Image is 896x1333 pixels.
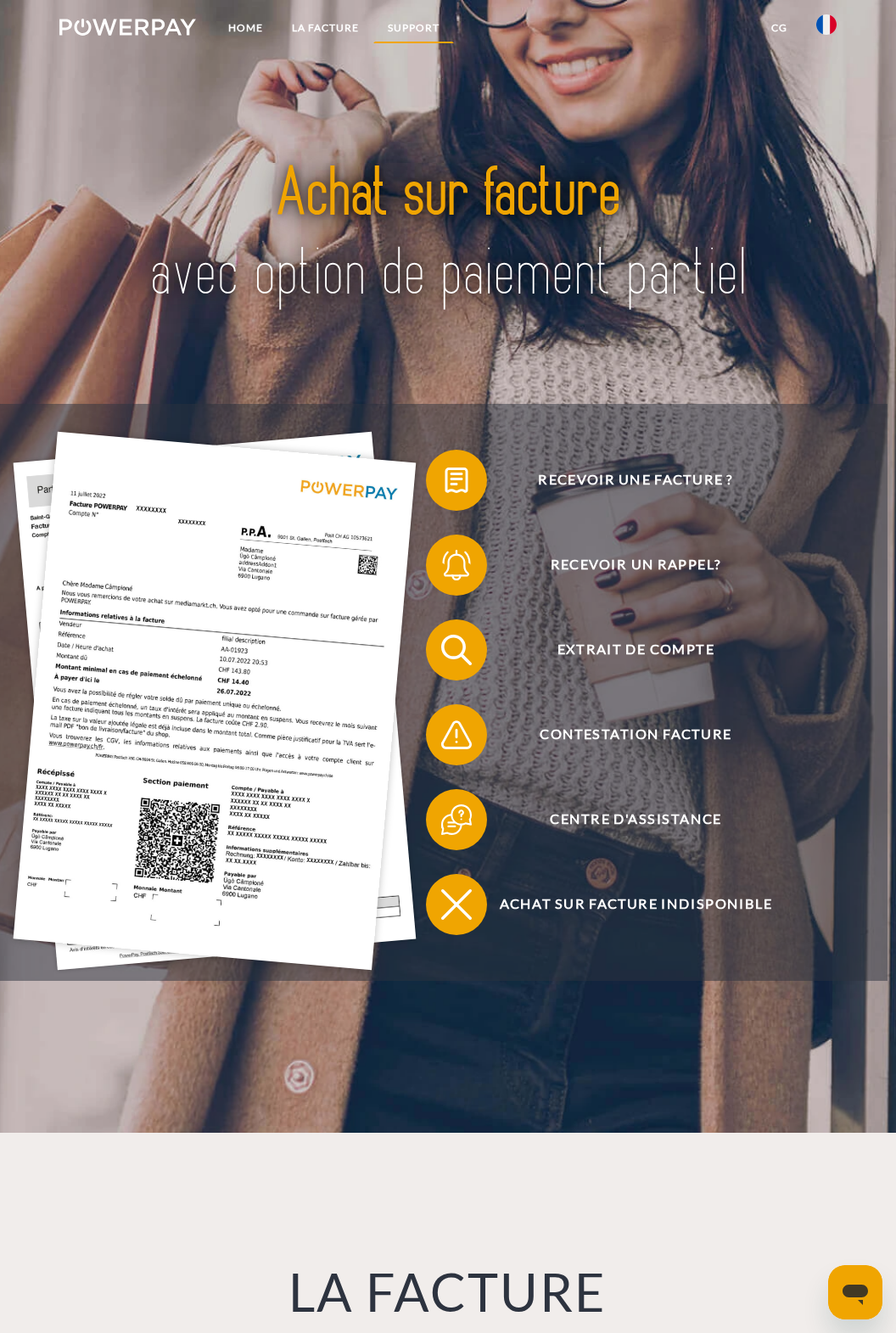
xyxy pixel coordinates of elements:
[449,450,823,511] span: Recevoir une facture ?
[426,704,823,765] button: Contestation Facture
[438,885,476,923] img: qb_close.svg
[404,446,845,514] a: Recevoir une facture ?
[438,461,476,499] img: qb_bill.svg
[449,874,823,935] span: Achat sur facture indisponible
[404,871,845,938] a: Achat sur facture indisponible
[449,789,823,850] span: Centre d'assistance
[438,800,476,838] img: qb_help.svg
[404,701,845,769] a: Contestation Facture
[277,13,373,43] a: LA FACTURE
[438,630,476,669] img: qb_search.svg
[14,432,417,971] img: single_invoice_powerpay_fr.jpg
[59,19,196,36] img: logo-powerpay-white.svg
[104,1260,793,1325] h1: LA FACTURE
[426,450,823,511] button: Recevoir une facture ?
[137,133,759,335] img: title-powerpay_fr.svg
[404,616,845,684] a: Extrait de compte
[828,1265,882,1319] iframe: Bouton de lancement de la fenêtre de messagerie
[426,874,823,935] button: Achat sur facture indisponible
[404,786,845,854] a: Centre d'assistance
[816,14,837,35] img: fr
[214,13,277,43] a: Home
[426,619,823,681] button: Extrait de compte
[404,531,845,599] a: Recevoir un rappel?
[438,715,476,753] img: qb_warning.svg
[373,13,454,43] a: Support
[757,13,802,43] a: CG
[449,704,823,765] span: Contestation Facture
[438,546,476,584] img: qb_bell.svg
[426,535,823,596] button: Recevoir un rappel?
[449,619,823,681] span: Extrait de compte
[449,535,823,596] span: Recevoir un rappel?
[426,789,823,850] button: Centre d'assistance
